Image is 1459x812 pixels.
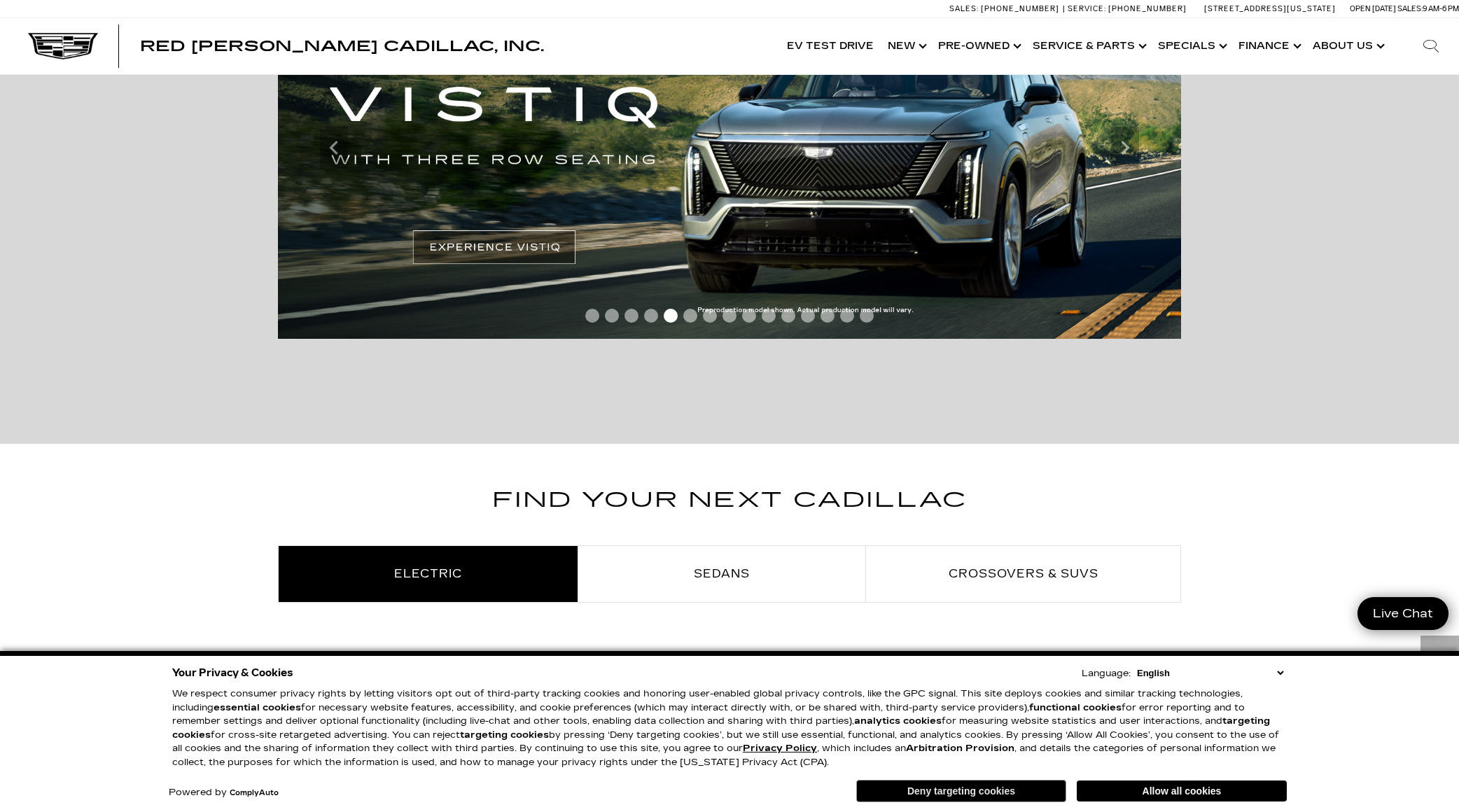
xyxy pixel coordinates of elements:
span: Electric [394,567,462,580]
span: Live Chat [1366,605,1440,622]
span: Go to slide 13 [821,309,835,323]
div: Search [1403,18,1459,74]
button: Deny targeting cookies [856,780,1066,802]
span: Your Privacy & Cookies [172,663,293,682]
div: Language: [1082,669,1131,678]
strong: analytics cookies [854,715,942,727]
span: Go to slide 9 [742,309,756,323]
span: Go to slide 5 [664,309,678,323]
span: Go to slide 7 [703,309,717,323]
div: Next [1111,127,1139,169]
span: Go to slide 14 [840,309,854,323]
p: We respect consumer privacy rights by letting visitors opt out of third-party tracking cookies an... [172,687,1287,769]
span: Go to slide 11 [781,309,795,323]
a: EV Test Drive [780,18,881,74]
span: Go to slide 15 [860,309,874,323]
a: About Us [1306,18,1389,74]
span: Sales: [1397,4,1423,13]
span: Go to slide 4 [644,309,658,323]
strong: functional cookies [1029,702,1122,713]
strong: essential cookies [214,702,301,713]
span: Open [DATE] [1350,4,1396,13]
a: ComplyAuto [230,789,279,797]
div: Previous [320,127,348,169]
img: Cadillac Dark Logo with Cadillac White Text [28,33,98,59]
h2: Find Your Next Cadillac [278,483,1181,535]
a: Service & Parts [1026,18,1151,74]
div: Next [1420,636,1459,709]
a: Live Chat [1357,597,1448,630]
a: Service: [PHONE_NUMBER] [1063,5,1190,13]
li: Sedans [578,545,866,603]
span: 9 AM-6 PM [1423,4,1459,13]
span: Crossovers & SUVs [949,567,1098,580]
span: [PHONE_NUMBER] [1108,4,1187,13]
strong: targeting cookies [172,715,1270,741]
span: Go to slide 3 [624,309,638,323]
button: Allow all cookies [1077,780,1287,801]
a: Sales: [PHONE_NUMBER] [949,5,1063,13]
li: Crossovers & SUVs [866,545,1181,603]
u: Privacy Policy [743,743,817,754]
strong: targeting cookies [460,729,549,741]
span: Red [PERSON_NAME] Cadillac, Inc. [140,38,544,55]
span: Go to slide 1 [585,309,599,323]
span: [PHONE_NUMBER] [981,4,1059,13]
a: [STREET_ADDRESS][US_STATE] [1204,4,1336,13]
span: Go to slide 10 [762,309,776,323]
span: Go to slide 2 [605,309,619,323]
a: Specials [1151,18,1231,74]
span: Go to slide 12 [801,309,815,323]
div: Powered by [169,788,279,797]
span: Sedans [694,567,750,580]
span: Service: [1068,4,1106,13]
span: Go to slide 6 [683,309,697,323]
a: Red [PERSON_NAME] Cadillac, Inc. [140,39,544,53]
a: New [881,18,931,74]
a: Pre-Owned [931,18,1026,74]
a: Finance [1231,18,1306,74]
span: Go to slide 8 [722,309,737,323]
span: Sales: [949,4,979,13]
select: Language Select [1133,666,1287,680]
li: Electric [278,545,578,603]
strong: Arbitration Provision [906,743,1014,754]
